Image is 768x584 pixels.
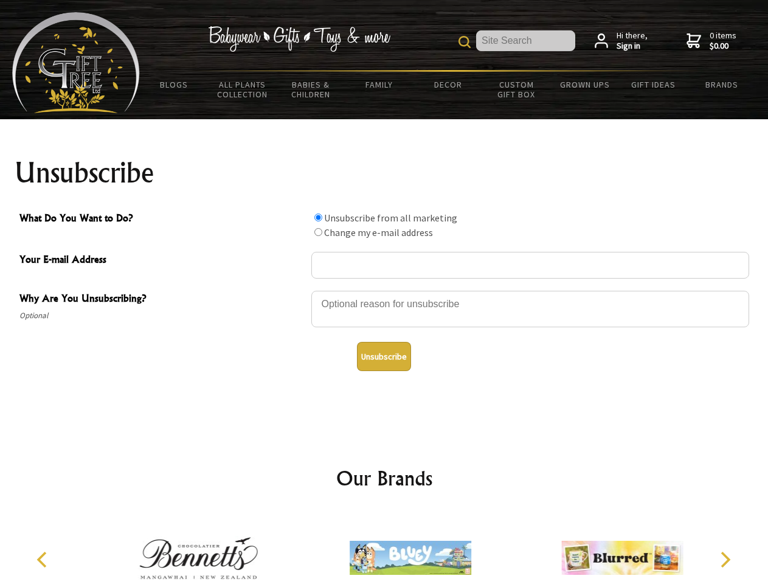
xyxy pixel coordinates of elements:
a: All Plants Collection [209,72,277,107]
a: BLOGS [140,72,209,97]
a: Decor [413,72,482,97]
strong: Sign in [617,41,648,52]
button: Next [711,546,738,573]
label: Change my e-mail address [324,226,433,238]
h2: Our Brands [24,464,744,493]
a: Babies & Children [277,72,345,107]
input: Site Search [476,30,575,51]
img: product search [458,36,471,48]
input: Your E-mail Address [311,252,749,279]
span: What Do You Want to Do? [19,210,305,228]
a: Custom Gift Box [482,72,551,107]
span: Hi there, [617,30,648,52]
textarea: Why Are You Unsubscribing? [311,291,749,327]
a: Grown Ups [550,72,619,97]
button: Previous [30,546,57,573]
a: 0 items$0.00 [687,30,736,52]
span: Why Are You Unsubscribing? [19,291,305,308]
input: What Do You Want to Do? [314,228,322,236]
a: Brands [688,72,756,97]
button: Unsubscribe [357,342,411,371]
a: Hi there,Sign in [595,30,648,52]
a: Gift Ideas [619,72,688,97]
img: Babyware - Gifts - Toys and more... [12,12,140,113]
span: Your E-mail Address [19,252,305,269]
img: Babywear - Gifts - Toys & more [208,26,390,52]
h1: Unsubscribe [15,158,754,187]
a: Family [345,72,414,97]
strong: $0.00 [710,41,736,52]
span: 0 items [710,30,736,52]
span: Optional [19,308,305,323]
input: What Do You Want to Do? [314,214,322,221]
label: Unsubscribe from all marketing [324,212,457,224]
